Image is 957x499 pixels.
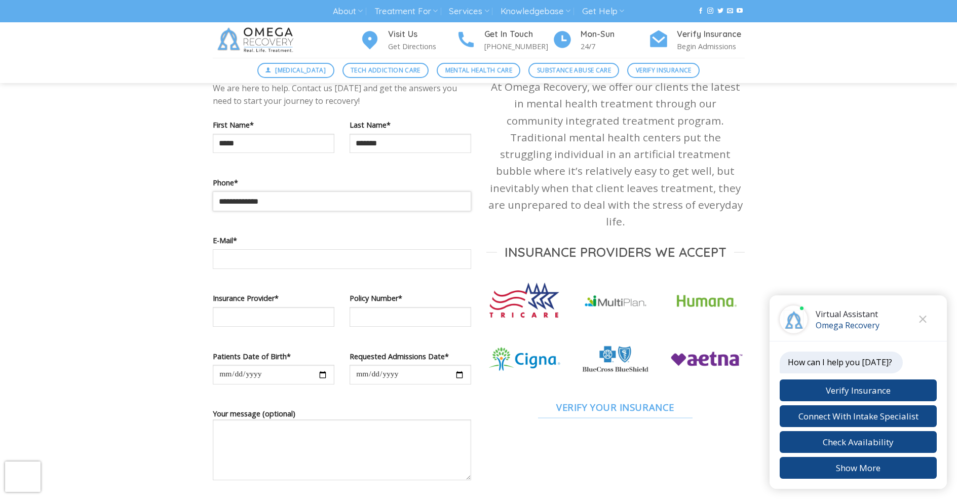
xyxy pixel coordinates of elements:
[582,2,624,21] a: Get Help
[333,2,363,21] a: About
[486,79,745,230] p: At Omega Recovery, we offer our clients the latest in mental health treatment through our communi...
[445,65,512,75] span: Mental Health Care
[505,244,726,260] span: Insurance Providers we Accept
[556,400,674,414] span: Verify Your Insurance
[342,63,429,78] a: Tech Addiction Care
[707,8,713,15] a: Follow on Instagram
[213,22,301,58] img: Omega Recovery
[388,28,456,41] h4: Visit Us
[213,419,471,480] textarea: Your message (optional)
[677,41,745,52] p: Begin Admissions
[486,396,745,419] a: Verify Your Insurance
[581,28,648,41] h4: Mon-Sun
[213,292,334,304] label: Insurance Provider*
[737,8,743,15] a: Follow on YouTube
[437,63,520,78] a: Mental Health Care
[449,2,489,21] a: Services
[213,235,471,246] label: E-Mail*
[581,41,648,52] p: 24/7
[528,63,619,78] a: Substance Abuse Care
[627,63,700,78] a: Verify Insurance
[360,28,456,53] a: Visit Us Get Directions
[213,119,334,131] label: First Name*
[717,8,723,15] a: Follow on Twitter
[350,351,471,362] label: Requested Admissions Date*
[351,65,420,75] span: Tech Addiction Care
[698,8,704,15] a: Follow on Facebook
[484,41,552,52] p: [PHONE_NUMBER]
[537,65,611,75] span: Substance Abuse Care
[374,2,438,21] a: Treatment For
[677,28,745,41] h4: Verify Insurance
[350,119,471,131] label: Last Name*
[213,177,471,188] label: Phone*
[213,351,334,362] label: Patients Date of Birth*
[350,292,471,304] label: Policy Number*
[275,65,326,75] span: [MEDICAL_DATA]
[636,65,692,75] span: Verify Insurance
[456,28,552,53] a: Get In Touch [PHONE_NUMBER]
[213,408,471,487] label: Your message (optional)
[213,82,471,108] p: We are here to help. Contact us [DATE] and get the answers you need to start your journey to reco...
[257,63,334,78] a: [MEDICAL_DATA]
[648,28,745,53] a: Verify Insurance Begin Admissions
[484,28,552,41] h4: Get In Touch
[388,41,456,52] p: Get Directions
[727,8,733,15] a: Send us an email
[501,2,570,21] a: Knowledgebase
